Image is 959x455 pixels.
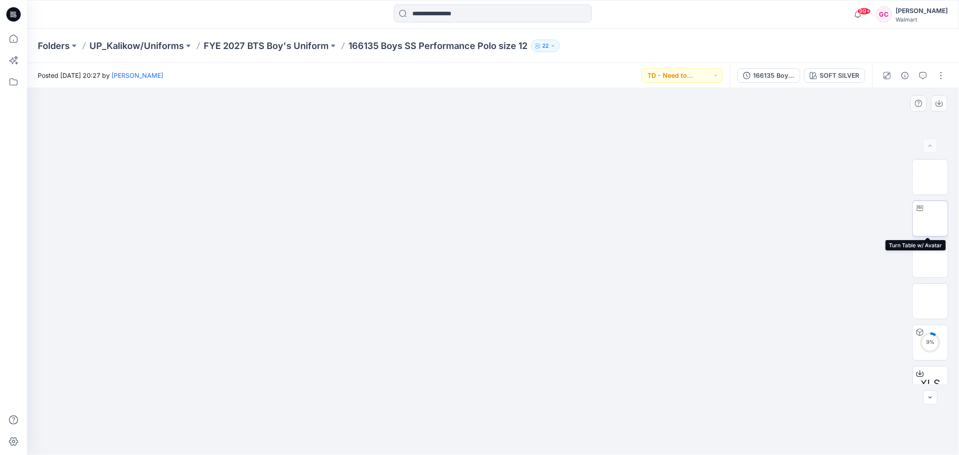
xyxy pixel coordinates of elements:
span: 99+ [857,8,871,15]
button: 22 [531,40,560,52]
div: 9 % [919,339,941,346]
div: 166135 Boys SS PERF Polo size 12 rev [DATE] [753,71,794,80]
span: Posted [DATE] 20:27 by [38,71,163,80]
div: [PERSON_NAME] [896,5,948,16]
div: GC [876,6,892,22]
div: SOFT SILVER [820,71,859,80]
span: XLS [920,376,941,392]
button: Details [898,68,912,83]
button: SOFT SILVER [804,68,865,83]
button: 166135 Boys SS PERF Polo size 12 rev [DATE] [737,68,800,83]
p: 166135 Boys SS Performance Polo size 12 [348,40,527,52]
a: FYE 2027 BTS Boy's Uniform [204,40,329,52]
div: Walmart [896,16,948,23]
a: UP_Kalikow/Uniforms [89,40,184,52]
a: [PERSON_NAME] [112,71,163,79]
p: 22 [542,41,549,51]
a: Folders [38,40,70,52]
